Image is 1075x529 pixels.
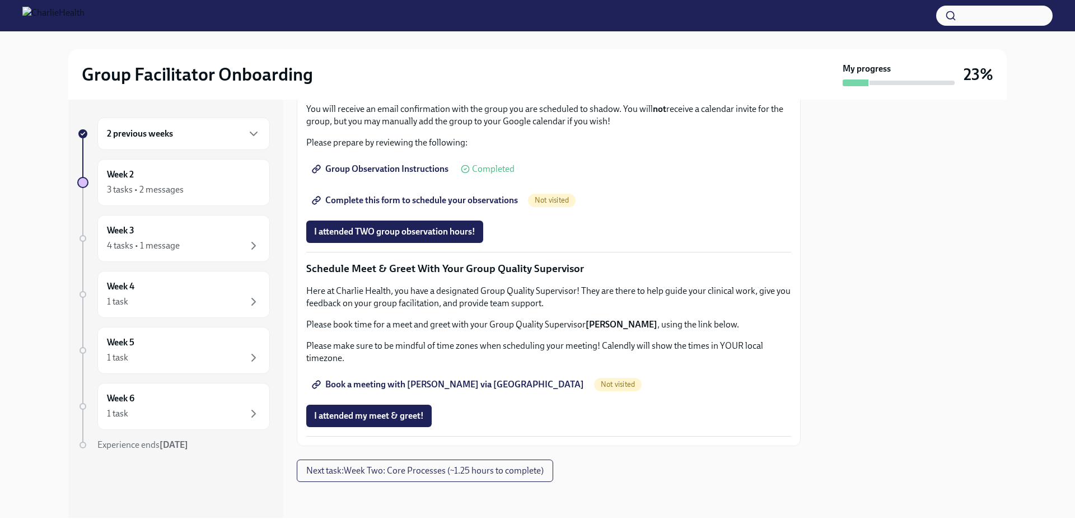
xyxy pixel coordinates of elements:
h3: 23% [964,64,993,85]
button: I attended TWO group observation hours! [306,221,483,243]
a: Week 23 tasks • 2 messages [77,159,270,206]
strong: not [653,104,666,114]
div: 1 task [107,352,128,364]
a: Group Observation Instructions [306,158,456,180]
strong: My progress [843,63,891,75]
h6: Week 2 [107,168,134,181]
p: Here at Charlie Health, you have a designated Group Quality Supervisor! They are there to help gu... [306,285,791,310]
div: 4 tasks • 1 message [107,240,180,252]
span: Experience ends [97,439,188,450]
button: I attended my meet & greet! [306,405,432,427]
h6: Week 6 [107,392,134,405]
span: I attended TWO group observation hours! [314,226,475,237]
span: Complete this form to schedule your observations [314,195,518,206]
p: Schedule Meet & Greet With Your Group Quality Supervisor [306,261,791,276]
span: Book a meeting with [PERSON_NAME] via [GEOGRAPHIC_DATA] [314,379,584,390]
h6: Week 5 [107,336,134,349]
img: CharlieHealth [22,7,85,25]
button: Next task:Week Two: Core Processes (~1.25 hours to complete) [297,460,553,482]
span: Not visited [594,380,642,388]
strong: [DATE] [160,439,188,450]
span: Next task : Week Two: Core Processes (~1.25 hours to complete) [306,465,544,476]
h2: Group Facilitator Onboarding [82,63,313,86]
p: Please prepare by reviewing the following: [306,137,791,149]
span: Completed [472,165,515,174]
p: You will receive an email confirmation with the group you are scheduled to shadow. You will recei... [306,103,791,128]
a: Week 51 task [77,327,270,374]
span: Not visited [528,196,576,204]
h6: Week 4 [107,280,134,293]
div: 3 tasks • 2 messages [107,184,184,196]
a: Week 41 task [77,271,270,318]
p: Please make sure to be mindful of time zones when scheduling your meeting! Calendly will show the... [306,340,791,364]
strong: [PERSON_NAME] [586,319,657,330]
div: 1 task [107,408,128,420]
span: I attended my meet & greet! [314,410,424,422]
h6: Week 3 [107,224,134,237]
a: Week 34 tasks • 1 message [77,215,270,262]
a: Complete this form to schedule your observations [306,189,526,212]
span: Group Observation Instructions [314,163,448,175]
h6: 2 previous weeks [107,128,173,140]
a: Week 61 task [77,383,270,430]
div: 1 task [107,296,128,308]
p: Please book time for a meet and greet with your Group Quality Supervisor , using the link below. [306,319,791,331]
div: 2 previous weeks [97,118,270,150]
a: Book a meeting with [PERSON_NAME] via [GEOGRAPHIC_DATA] [306,373,592,396]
